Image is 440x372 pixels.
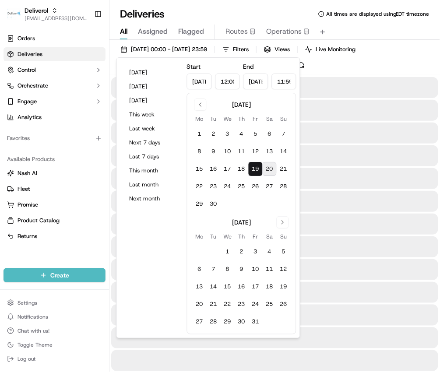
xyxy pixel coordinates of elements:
[126,151,178,163] button: Last 7 days
[215,74,240,89] input: Time
[275,46,290,53] span: Views
[4,4,91,25] button: DeliverolDeliverol[EMAIL_ADDRESS][DOMAIN_NAME]
[4,32,106,46] a: Orders
[277,262,291,276] button: 12
[4,353,106,365] button: Log out
[194,98,207,111] button: Go to previous month
[193,179,207,193] button: 22
[249,127,263,141] button: 5
[249,297,263,311] button: 24
[4,229,106,243] button: Returns
[271,74,296,89] input: Time
[277,297,291,311] button: 26
[249,232,263,241] th: Friday
[193,144,207,158] button: 8
[243,63,254,70] label: End
[87,217,106,224] span: Pylon
[266,26,302,37] span: Operations
[7,217,102,225] a: Product Catalog
[263,232,277,241] th: Saturday
[18,50,42,58] span: Deliveries
[120,26,127,37] span: All
[62,217,106,224] a: Powered byPylon
[4,47,106,61] a: Deliveries
[27,159,66,166] span: Faraz Last Mile
[221,297,235,311] button: 22
[73,159,91,166] span: [DATE]
[193,162,207,176] button: 15
[18,185,30,193] span: Fleet
[277,245,291,259] button: 5
[235,245,249,259] button: 2
[9,151,23,165] img: Faraz Last Mile
[235,114,249,123] th: Thursday
[18,66,36,74] span: Control
[25,6,48,15] span: Deliverol
[263,127,277,141] button: 6
[116,43,211,56] button: [DATE] 00:00 - [DATE] 23:59
[193,197,207,211] button: 29
[221,114,235,123] th: Wednesday
[187,74,212,89] input: Date
[18,113,42,121] span: Analytics
[263,297,277,311] button: 25
[207,297,221,311] button: 21
[235,232,249,241] th: Thursday
[18,299,37,306] span: Settings
[193,127,207,141] button: 1
[4,311,106,323] button: Notifications
[68,159,71,166] span: •
[18,35,35,42] span: Orders
[18,201,38,209] span: Promise
[77,136,95,143] span: [DATE]
[126,95,178,107] button: [DATE]
[4,214,106,228] button: Product Catalog
[9,127,23,141] img: Chris Sexton
[18,196,67,204] span: Knowledge Base
[126,165,178,177] button: This month
[221,179,235,193] button: 24
[4,95,106,109] button: Engage
[193,232,207,241] th: Monday
[4,297,106,309] button: Settings
[235,162,249,176] button: 18
[207,144,221,158] button: 9
[18,217,60,225] span: Product Catalog
[25,15,87,22] button: [EMAIL_ADDRESS][DOMAIN_NAME]
[5,192,70,208] a: 📗Knowledge Base
[126,67,178,79] button: [DATE]
[193,280,207,294] button: 13
[249,245,263,259] button: 3
[235,127,249,141] button: 4
[221,245,235,259] button: 1
[18,327,49,334] span: Chat with us!
[18,169,37,177] span: Nash AI
[249,114,263,123] th: Friday
[193,262,207,276] button: 6
[126,137,178,149] button: Next 7 days
[249,144,263,158] button: 12
[4,110,106,124] a: Analytics
[18,355,35,362] span: Log out
[126,109,178,121] button: This week
[221,262,235,276] button: 8
[138,26,168,37] span: Assigned
[277,162,291,176] button: 21
[18,341,53,348] span: Toggle Theme
[7,232,102,240] a: Returns
[249,179,263,193] button: 26
[126,193,178,205] button: Next month
[4,268,106,282] button: Create
[243,74,268,89] input: Date
[249,280,263,294] button: 17
[260,43,294,56] button: Views
[39,92,120,99] div: We're available if you need us!
[4,152,106,166] div: Available Products
[207,262,221,276] button: 7
[207,315,221,329] button: 28
[263,162,277,176] button: 20
[7,169,102,177] a: Nash AI
[131,46,207,53] span: [DATE] 00:00 - [DATE] 23:59
[39,84,144,92] div: Start new chat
